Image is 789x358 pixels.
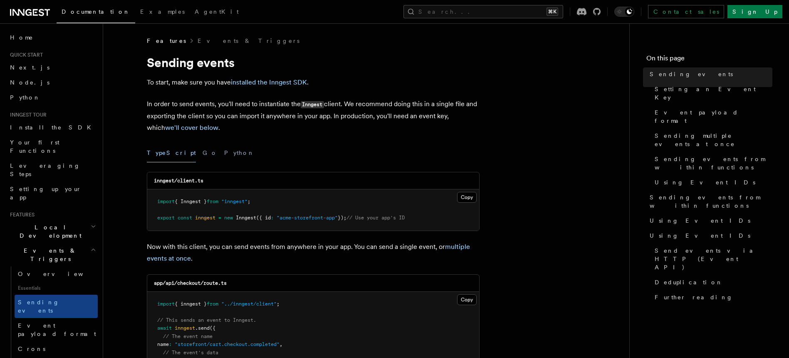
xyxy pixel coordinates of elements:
a: Next.js [7,60,98,75]
span: Features [7,211,35,218]
p: To start, make sure you have . [147,77,480,88]
span: Your first Functions [10,139,59,154]
span: Features [147,37,186,45]
span: "acme-storefront-app" [277,215,338,221]
a: Using Event IDs [646,213,772,228]
a: Event payload format [15,318,98,341]
span: Node.js [10,79,49,86]
span: Further reading [655,293,733,301]
span: ({ id [256,215,271,221]
span: Setting up your app [10,186,82,201]
span: Sending events [650,70,733,78]
span: name [157,341,169,347]
code: Inngest [301,101,324,108]
span: Local Development [7,223,91,240]
a: Sending multiple events at once [651,128,772,152]
span: Crons [18,346,45,352]
span: Using Event IDs [655,178,755,186]
span: import [157,301,175,307]
span: = [218,215,221,221]
button: Local Development [7,220,98,243]
span: ({ [210,325,215,331]
a: Install the SDK [7,120,98,135]
a: Setting an Event Key [651,82,772,105]
a: Overview [15,266,98,281]
span: inngest [195,215,215,221]
span: Sending events [18,299,59,314]
span: : [271,215,274,221]
a: we'll cover below [165,124,218,132]
span: AgentKit [195,8,239,15]
a: Your first Functions [7,135,98,158]
span: // The event name [163,333,213,339]
button: TypeScript [147,144,196,162]
span: Next.js [10,64,49,71]
a: Sending events [646,67,772,82]
a: multiple events at once [147,243,470,262]
a: Events & Triggers [198,37,299,45]
span: Sending events from within functions [650,193,772,210]
span: Python [10,94,40,101]
a: Sending events [15,295,98,318]
span: "../inngest/client" [221,301,277,307]
span: new [224,215,233,221]
span: Quick start [7,52,43,58]
span: Using Event IDs [650,216,750,225]
a: Home [7,30,98,45]
a: Node.js [7,75,98,90]
span: from [207,199,218,204]
kbd: ⌘K [547,7,558,16]
a: Using Event IDs [646,228,772,243]
button: Search...⌘K [403,5,563,18]
span: Overview [18,271,104,277]
span: Send events via HTTP (Event API) [655,246,772,271]
a: Event payload format [651,105,772,128]
span: Using Event IDs [650,231,750,240]
h1: Sending events [147,55,480,70]
span: inngest [175,325,195,331]
span: { Inngest } [175,199,207,204]
span: Install the SDK [10,124,96,131]
span: Sending multiple events at once [655,132,772,148]
span: Events & Triggers [7,246,91,263]
a: Using Event IDs [651,175,772,190]
span: export [157,215,175,221]
a: Python [7,90,98,105]
a: Sending events from within functions [646,190,772,213]
span: import [157,199,175,204]
button: Go [203,144,218,162]
a: Examples [135,2,190,22]
span: Inngest [236,215,256,221]
span: .send [195,325,210,331]
a: Sign Up [727,5,782,18]
span: Essentials [15,281,98,295]
button: Toggle dark mode [614,7,634,17]
span: "inngest" [221,199,247,204]
code: app/api/checkout/route.ts [154,280,227,286]
span: Event payload format [655,108,772,125]
p: Now with this client, you can send events from anywhere in your app. You can send a single event,... [147,241,480,264]
span: // Use your app's ID [346,215,405,221]
button: Copy [457,192,477,203]
span: from [207,301,218,307]
span: : [169,341,172,347]
a: AgentKit [190,2,244,22]
span: Home [10,33,33,42]
a: Sending events from within functions [651,152,772,175]
a: installed the Inngest SDK [231,78,307,86]
span: { inngest } [175,301,207,307]
p: In order to send events, you'll need to instantiate the client. We recommend doing this in a sing... [147,98,480,134]
span: // This sends an event to Inngest. [157,317,256,323]
span: Examples [140,8,185,15]
span: // The event's data [163,350,218,356]
span: Inngest tour [7,112,47,118]
span: ; [277,301,279,307]
a: Deduplication [651,275,772,290]
a: Setting up your app [7,181,98,205]
a: Send events via HTTP (Event API) [651,243,772,275]
h4: On this page [646,53,772,67]
span: , [279,341,282,347]
span: Deduplication [655,278,723,286]
code: inngest/client.ts [154,178,203,184]
span: await [157,325,172,331]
